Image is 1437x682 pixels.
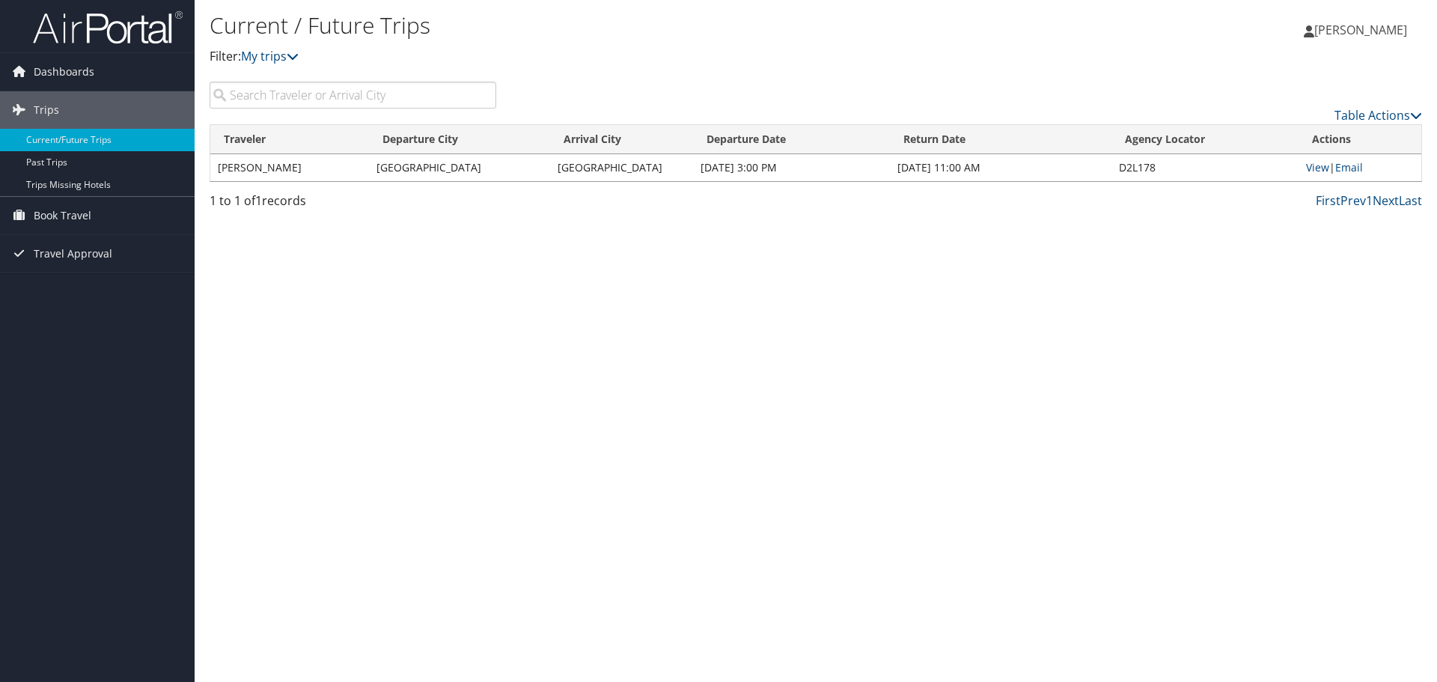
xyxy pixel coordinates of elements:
[1304,7,1422,52] a: [PERSON_NAME]
[1373,192,1399,209] a: Next
[210,125,369,154] th: Traveler: activate to sort column ascending
[1314,22,1407,38] span: [PERSON_NAME]
[210,192,496,217] div: 1 to 1 of records
[1334,107,1422,124] a: Table Actions
[1340,192,1366,209] a: Prev
[1111,125,1299,154] th: Agency Locator: activate to sort column ascending
[34,235,112,273] span: Travel Approval
[210,47,1018,67] p: Filter:
[693,154,890,181] td: [DATE] 3:00 PM
[34,197,91,234] span: Book Travel
[1299,125,1421,154] th: Actions
[33,10,183,45] img: airportal-logo.png
[550,125,693,154] th: Arrival City: activate to sort column ascending
[1335,160,1363,174] a: Email
[34,53,94,91] span: Dashboards
[369,125,550,154] th: Departure City: activate to sort column ascending
[255,192,262,209] span: 1
[693,125,890,154] th: Departure Date: activate to sort column descending
[210,10,1018,41] h1: Current / Future Trips
[1399,192,1422,209] a: Last
[1316,192,1340,209] a: First
[210,154,369,181] td: [PERSON_NAME]
[241,48,299,64] a: My trips
[550,154,693,181] td: [GEOGRAPHIC_DATA]
[1111,154,1299,181] td: D2L178
[890,125,1111,154] th: Return Date: activate to sort column ascending
[210,82,496,109] input: Search Traveler or Arrival City
[1366,192,1373,209] a: 1
[34,91,59,129] span: Trips
[890,154,1111,181] td: [DATE] 11:00 AM
[1306,160,1329,174] a: View
[369,154,550,181] td: [GEOGRAPHIC_DATA]
[1299,154,1421,181] td: |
